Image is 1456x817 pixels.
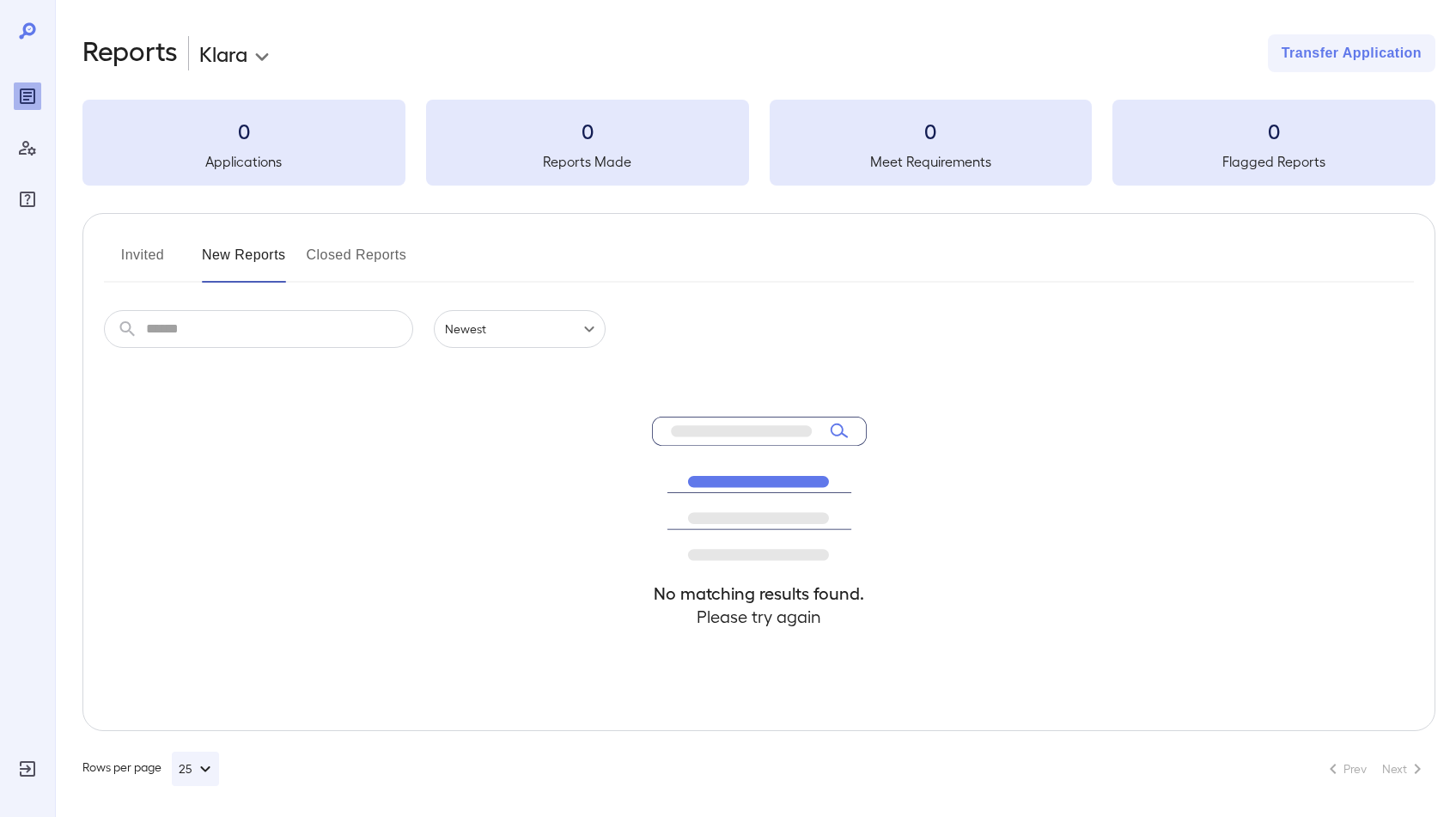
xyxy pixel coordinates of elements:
h5: Flagged Reports [1112,151,1435,172]
div: FAQ [14,186,41,213]
button: New Reports [202,241,286,283]
h5: Reports Made [426,151,749,172]
div: Rows per page [82,752,219,786]
button: Transfer Application [1268,34,1435,72]
p: Klara [199,40,247,67]
div: Newest [434,310,606,348]
summary: 0Applications0Reports Made0Meet Requirements0Flagged Reports [82,100,1435,186]
h5: Meet Requirements [770,151,1093,172]
div: Manage Users [14,134,41,162]
h3: 0 [426,117,749,144]
div: Log Out [14,755,41,783]
h4: No matching results found. [652,582,867,605]
h4: Please try again [652,605,867,628]
h3: 0 [82,117,405,144]
h3: 0 [770,117,1093,144]
h2: Reports [82,34,178,72]
div: Reports [14,82,41,110]
h5: Applications [82,151,405,172]
h3: 0 [1112,117,1435,144]
button: 25 [172,752,219,786]
button: Closed Reports [307,241,407,283]
nav: pagination navigation [1315,755,1435,783]
button: Invited [104,241,181,283]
